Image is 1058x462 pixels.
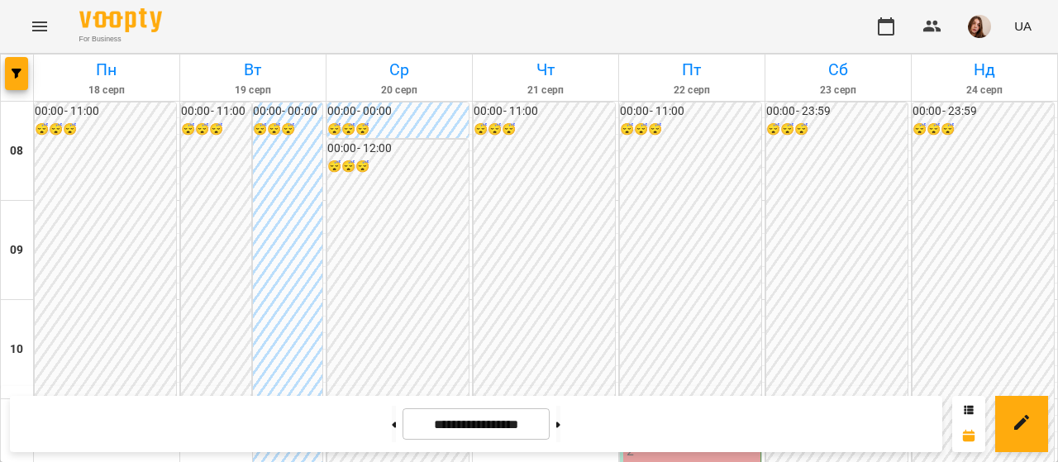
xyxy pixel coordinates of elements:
[327,140,469,158] h6: 00:00 - 12:00
[20,7,60,46] button: Menu
[914,57,1055,83] h6: Нд
[79,34,162,45] span: For Business
[36,57,177,83] h6: Пн
[622,57,762,83] h6: Пт
[327,121,469,139] h6: 😴😴😴
[181,102,251,121] h6: 00:00 - 11:00
[968,15,991,38] img: 6cd80b088ed49068c990d7a30548842a.jpg
[620,102,761,121] h6: 00:00 - 11:00
[329,57,469,83] h6: Ср
[10,142,23,160] h6: 08
[768,83,908,98] h6: 23 серп
[1014,17,1032,35] span: UA
[327,158,469,176] h6: 😴😴😴
[622,83,762,98] h6: 22 серп
[475,57,616,83] h6: Чт
[79,8,162,32] img: Voopty Logo
[620,121,761,139] h6: 😴😴😴
[1008,11,1038,41] button: UA
[181,121,251,139] h6: 😴😴😴
[913,121,1054,139] h6: 😴😴😴
[327,102,469,121] h6: 00:00 - 00:00
[766,121,908,139] h6: 😴😴😴
[914,83,1055,98] h6: 24 серп
[36,83,177,98] h6: 18 серп
[474,121,615,139] h6: 😴😴😴
[35,102,176,121] h6: 00:00 - 11:00
[913,102,1054,121] h6: 00:00 - 23:59
[253,121,323,139] h6: 😴😴😴
[183,57,323,83] h6: Вт
[766,102,908,121] h6: 00:00 - 23:59
[10,341,23,359] h6: 10
[474,102,615,121] h6: 00:00 - 11:00
[475,83,616,98] h6: 21 серп
[183,83,323,98] h6: 19 серп
[35,121,176,139] h6: 😴😴😴
[329,83,469,98] h6: 20 серп
[10,241,23,260] h6: 09
[768,57,908,83] h6: Сб
[253,102,323,121] h6: 00:00 - 00:00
